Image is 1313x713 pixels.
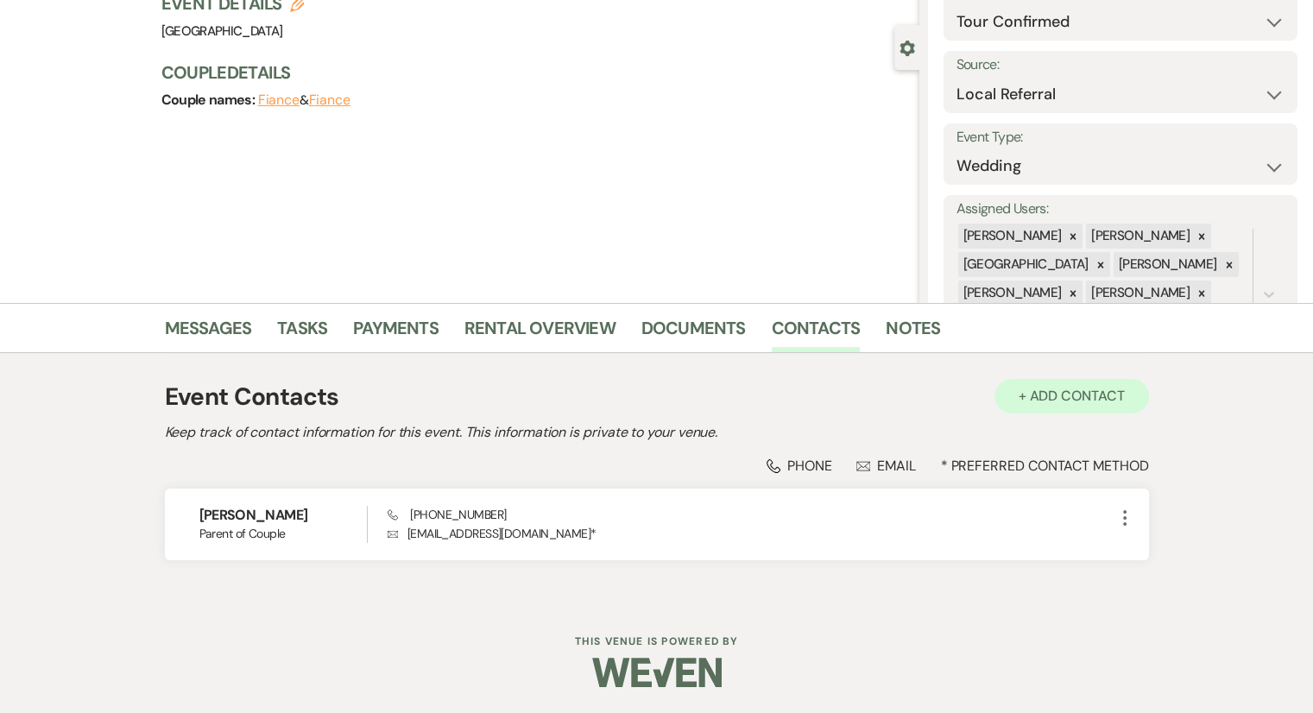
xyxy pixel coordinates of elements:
[388,524,1114,543] p: [EMAIL_ADDRESS][DOMAIN_NAME] *
[956,53,1285,78] label: Source:
[958,252,1091,277] div: [GEOGRAPHIC_DATA]
[258,91,350,109] span: &
[161,60,902,85] h3: Couple Details
[353,314,439,352] a: Payments
[165,314,252,352] a: Messages
[258,93,300,107] button: Fiance
[308,93,350,107] button: Fiance
[161,91,258,109] span: Couple names:
[199,525,368,543] span: Parent of Couple
[165,457,1149,475] div: * Preferred Contact Method
[958,281,1064,306] div: [PERSON_NAME]
[165,379,339,415] h1: Event Contacts
[199,506,368,525] h6: [PERSON_NAME]
[956,197,1285,222] label: Assigned Users:
[856,457,916,475] div: Email
[994,379,1149,413] button: + Add Contact
[958,224,1064,249] div: [PERSON_NAME]
[956,125,1285,150] label: Event Type:
[165,422,1149,443] h2: Keep track of contact information for this event. This information is private to your venue.
[161,22,283,40] span: [GEOGRAPHIC_DATA]
[772,314,861,352] a: Contacts
[641,314,746,352] a: Documents
[900,39,915,55] button: Close lead details
[277,314,327,352] a: Tasks
[767,457,832,475] div: Phone
[886,314,940,352] a: Notes
[592,642,722,703] img: Weven Logo
[464,314,615,352] a: Rental Overview
[388,507,506,522] span: [PHONE_NUMBER]
[1086,281,1192,306] div: [PERSON_NAME]
[1086,224,1192,249] div: [PERSON_NAME]
[1114,252,1220,277] div: [PERSON_NAME]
